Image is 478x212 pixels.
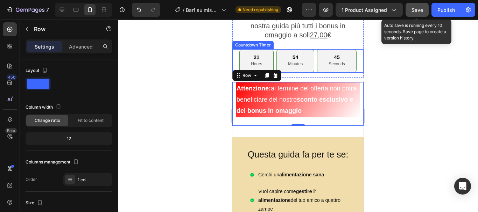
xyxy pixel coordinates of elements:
p: Vuoi capire come del tuo amico a quattro zampe [26,168,113,194]
p: al termine del offerta non potra beneficiare del nostro [4,63,127,97]
p: Settings [35,43,54,50]
div: Row [9,53,20,59]
span: Fit to content [78,117,104,124]
p: Cerchi un [26,151,113,160]
iframe: Design area [232,20,364,212]
div: Size [26,198,44,208]
button: 1 product assigned [336,3,403,17]
h2: Questa guida fa per te se: [10,129,121,141]
div: Countdown Timer [1,22,40,29]
div: 21 [19,34,30,41]
div: Column width [26,103,63,112]
div: Order [26,176,37,183]
p: Seconds [96,41,113,49]
div: Rich Text Editor. Editing area: main [3,63,128,98]
div: Publish [437,6,455,14]
p: Advanced [69,43,93,50]
p: Hours [19,41,30,49]
strong: gestire l' alimentazione [26,169,84,183]
span: 1 product assigned [342,6,387,14]
div: 450 [7,74,17,80]
div: 12 [27,134,111,144]
div: 54 [56,34,70,41]
strong: Attenzione: [4,65,38,72]
span: Need republishing [242,7,278,13]
p: 7 [46,6,49,14]
p: Minutes [56,41,70,49]
div: 1 col [78,177,111,183]
span: Barf su misura [186,6,219,14]
div: Columns management [26,158,80,167]
div: 45 [96,34,113,41]
div: Undo/Redo [132,3,160,17]
div: Beta [5,128,17,133]
span: Save [412,7,423,13]
button: 7 [3,3,52,17]
button: Save [406,3,429,17]
button: Publish [431,3,461,17]
div: Layout [26,66,49,75]
strong: alimentazione sana [47,152,92,158]
span: / [183,6,184,14]
span: Change ratio [35,117,60,124]
u: 27,00 [77,12,95,19]
p: Row [34,25,93,33]
div: Open Intercom Messenger [454,178,471,195]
